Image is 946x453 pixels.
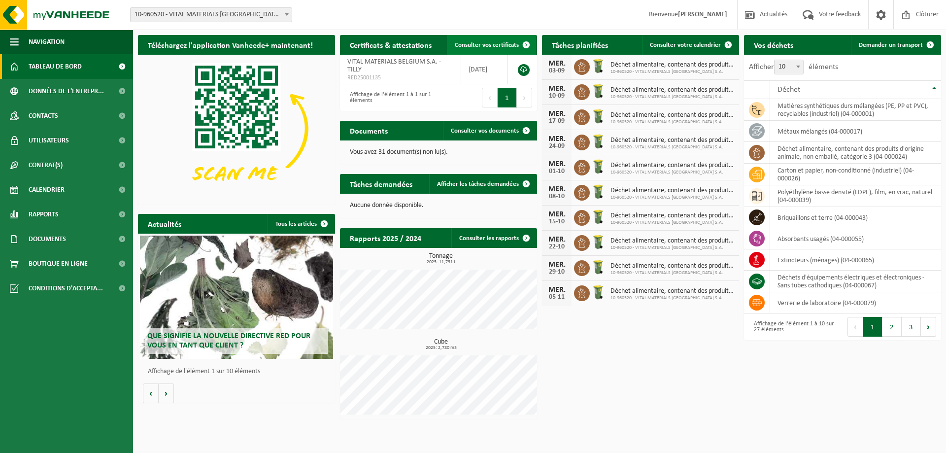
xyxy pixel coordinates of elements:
a: Tous les articles [268,214,334,234]
span: 10-960520 - VITAL MATERIALS [GEOGRAPHIC_DATA] S.A. [610,220,734,226]
div: 15-10 [547,218,567,225]
div: MER. [547,286,567,294]
button: 1 [863,317,882,337]
h2: Vos déchets [744,35,803,54]
button: 3 [902,317,921,337]
span: Tableau de bord [29,54,82,79]
img: WB-0140-HPE-GN-50 [590,259,607,276]
button: Volgende [159,383,174,403]
p: Aucune donnée disponible. [350,202,527,209]
div: MER. [547,85,567,93]
h2: Documents [340,121,398,140]
div: Affichage de l'élément 1 à 1 sur 1 éléments [345,87,434,108]
p: Vous avez 31 document(s) non lu(s). [350,149,527,156]
img: WB-0140-HPE-GN-50 [590,58,607,74]
img: WB-0140-HPE-GN-50 [590,209,607,225]
td: déchet alimentaire, contenant des produits d'origine animale, non emballé, catégorie 3 (04-000024) [770,142,941,164]
td: déchets d'équipements électriques et électroniques - Sans tubes cathodiques (04-000067) [770,271,941,292]
span: Consulter vos certificats [455,42,519,48]
div: MER. [547,261,567,269]
button: 1 [498,88,517,107]
a: Consulter vos certificats [447,35,536,55]
span: Que signifie la nouvelle directive RED pour vous en tant que client ? [147,332,310,349]
span: Déchet alimentaire, contenant des produits d'origine animale, non emballé, catég... [610,187,734,195]
span: 10-960520 - VITAL MATERIALS [GEOGRAPHIC_DATA] S.A. [610,245,734,251]
img: Download de VHEPlus App [138,55,335,203]
a: Consulter les rapports [451,228,536,248]
button: Next [517,88,532,107]
a: Que signifie la nouvelle directive RED pour vous en tant que client ? [140,236,333,359]
h2: Certificats & attestations [340,35,441,54]
span: 10-960520 - VITAL MATERIALS [GEOGRAPHIC_DATA] S.A. [610,69,734,75]
img: WB-0140-HPE-GN-50 [590,133,607,150]
div: 01-10 [547,168,567,175]
h2: Rapports 2025 / 2024 [340,228,431,247]
span: Consulter vos documents [451,128,519,134]
div: MER. [547,135,567,143]
div: MER. [547,185,567,193]
span: 10-960520 - VITAL MATERIALS [GEOGRAPHIC_DATA] S.A. [610,119,734,125]
a: Consulter votre calendrier [642,35,738,55]
td: briquaillons et terre (04-000043) [770,207,941,228]
strong: [PERSON_NAME] [678,11,727,18]
span: Demander un transport [859,42,923,48]
span: Rapports [29,202,59,227]
td: [DATE] [461,55,508,84]
span: Conditions d'accepta... [29,276,103,301]
img: WB-0140-HPE-GN-50 [590,83,607,100]
span: Contrat(s) [29,153,63,177]
h2: Téléchargez l'application Vanheede+ maintenant! [138,35,323,54]
span: RED25001135 [347,74,453,82]
span: Déchet alimentaire, contenant des produits d'origine animale, non emballé, catég... [610,61,734,69]
span: 10-960520 - VITAL MATERIALS BELGIUM S.A. - TILLY [131,8,292,22]
span: 10-960520 - VITAL MATERIALS BELGIUM S.A. - TILLY [130,7,292,22]
img: WB-0140-HPE-GN-50 [590,234,607,250]
span: Boutique en ligne [29,251,88,276]
td: matières synthétiques durs mélangées (PE, PP et PVC), recyclables (industriel) (04-000001) [770,99,941,121]
div: 10-09 [547,93,567,100]
td: polyéthylène basse densité (LDPE), film, en vrac, naturel (04-000039) [770,185,941,207]
td: extincteurs (ménages) (04-000065) [770,249,941,271]
h2: Actualités [138,214,191,233]
div: 17-09 [547,118,567,125]
span: Déchet alimentaire, contenant des produits d'origine animale, non emballé, catég... [610,137,734,144]
button: Next [921,317,936,337]
div: 08-10 [547,193,567,200]
p: Affichage de l'élément 1 sur 10 éléments [148,368,330,375]
h2: Tâches demandées [340,174,422,193]
div: Affichage de l'élément 1 à 10 sur 27 éléments [749,316,838,338]
span: 10-960520 - VITAL MATERIALS [GEOGRAPHIC_DATA] S.A. [610,295,734,301]
td: verrerie de laboratoire (04-000079) [770,292,941,314]
div: 03-09 [547,68,567,74]
img: WB-0140-HPE-GN-50 [590,183,607,200]
span: Données de l'entrepr... [29,79,104,104]
span: 10-960520 - VITAL MATERIALS [GEOGRAPHIC_DATA] S.A. [610,195,734,201]
span: Déchet [777,86,800,94]
span: Utilisateurs [29,128,69,153]
span: 10-960520 - VITAL MATERIALS [GEOGRAPHIC_DATA] S.A. [610,94,734,100]
span: Déchet alimentaire, contenant des produits d'origine animale, non emballé, catég... [610,237,734,245]
img: WB-0140-HPE-GN-50 [590,158,607,175]
span: Contacts [29,104,58,128]
span: VITAL MATERIALS BELGIUM S.A. - TILLY [347,58,441,73]
span: Afficher les tâches demandées [437,181,519,187]
label: Afficher éléments [749,63,838,71]
h3: Cube [345,339,537,350]
span: 2025: 2,780 m3 [345,346,537,350]
span: Déchet alimentaire, contenant des produits d'origine animale, non emballé, catég... [610,212,734,220]
div: 05-11 [547,294,567,301]
a: Demander un transport [851,35,940,55]
div: 22-10 [547,244,567,250]
span: Déchet alimentaire, contenant des produits d'origine animale, non emballé, catég... [610,111,734,119]
span: 10 [775,60,803,74]
h2: Tâches planifiées [542,35,618,54]
span: 10 [774,60,804,74]
span: Documents [29,227,66,251]
button: Previous [847,317,863,337]
span: Déchet alimentaire, contenant des produits d'origine animale, non emballé, catég... [610,86,734,94]
div: MER. [547,210,567,218]
div: MER. [547,160,567,168]
div: 24-09 [547,143,567,150]
span: Déchet alimentaire, contenant des produits d'origine animale, non emballé, catég... [610,287,734,295]
td: métaux mélangés (04-000017) [770,121,941,142]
